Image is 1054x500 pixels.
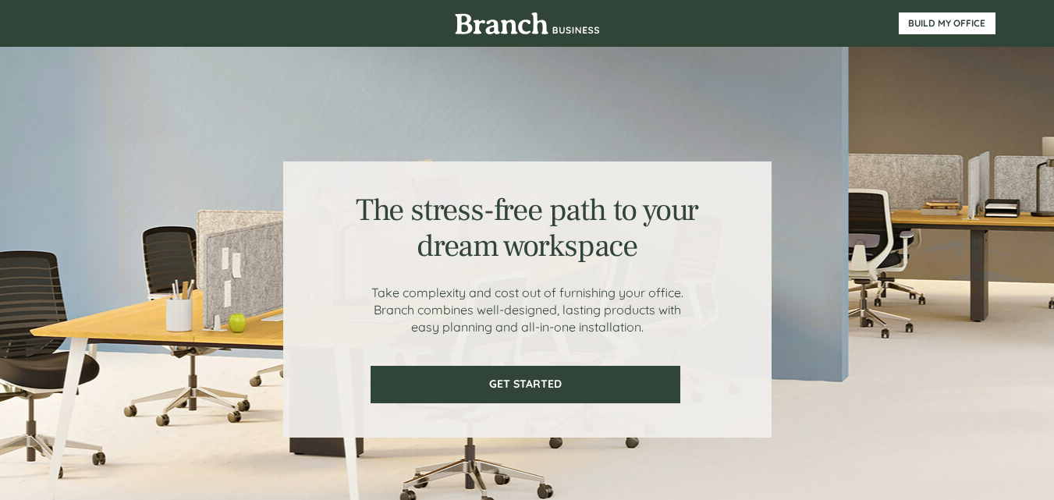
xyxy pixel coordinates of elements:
[899,18,995,29] span: BUILD MY OFFICE
[372,378,679,391] span: GET STARTED
[356,190,698,266] span: The stress-free path to your dream workspace
[371,366,680,403] a: GET STARTED
[899,12,995,34] a: BUILD MY OFFICE
[371,285,683,335] span: Take complexity and cost out of furnishing your office. Branch combines well-designed, lasting pr...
